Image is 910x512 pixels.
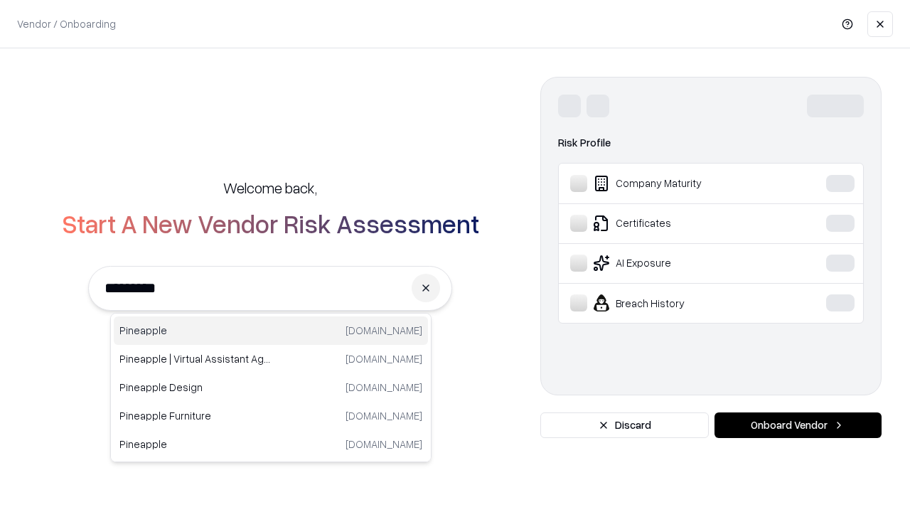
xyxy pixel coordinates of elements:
[110,313,432,462] div: Suggestions
[570,175,783,192] div: Company Maturity
[346,351,422,366] p: [DOMAIN_NAME]
[558,134,864,151] div: Risk Profile
[570,215,783,232] div: Certificates
[346,323,422,338] p: [DOMAIN_NAME]
[540,412,709,438] button: Discard
[119,437,271,452] p: Pineapple
[570,255,783,272] div: AI Exposure
[714,412,882,438] button: Onboard Vendor
[346,408,422,423] p: [DOMAIN_NAME]
[119,408,271,423] p: Pineapple Furniture
[17,16,116,31] p: Vendor / Onboarding
[119,323,271,338] p: Pineapple
[223,178,317,198] h5: Welcome back,
[570,294,783,311] div: Breach History
[119,380,271,395] p: Pineapple Design
[346,437,422,452] p: [DOMAIN_NAME]
[346,380,422,395] p: [DOMAIN_NAME]
[62,209,479,238] h2: Start A New Vendor Risk Assessment
[119,351,271,366] p: Pineapple | Virtual Assistant Agency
